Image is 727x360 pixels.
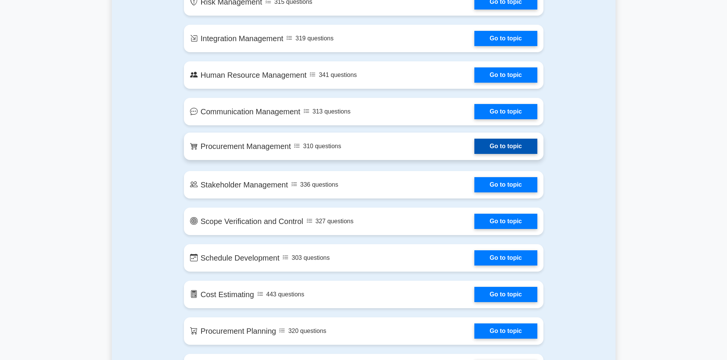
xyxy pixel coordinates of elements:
[474,250,537,266] a: Go to topic
[474,323,537,339] a: Go to topic
[474,104,537,119] a: Go to topic
[474,177,537,192] a: Go to topic
[474,139,537,154] a: Go to topic
[474,31,537,46] a: Go to topic
[474,214,537,229] a: Go to topic
[474,287,537,302] a: Go to topic
[474,67,537,83] a: Go to topic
